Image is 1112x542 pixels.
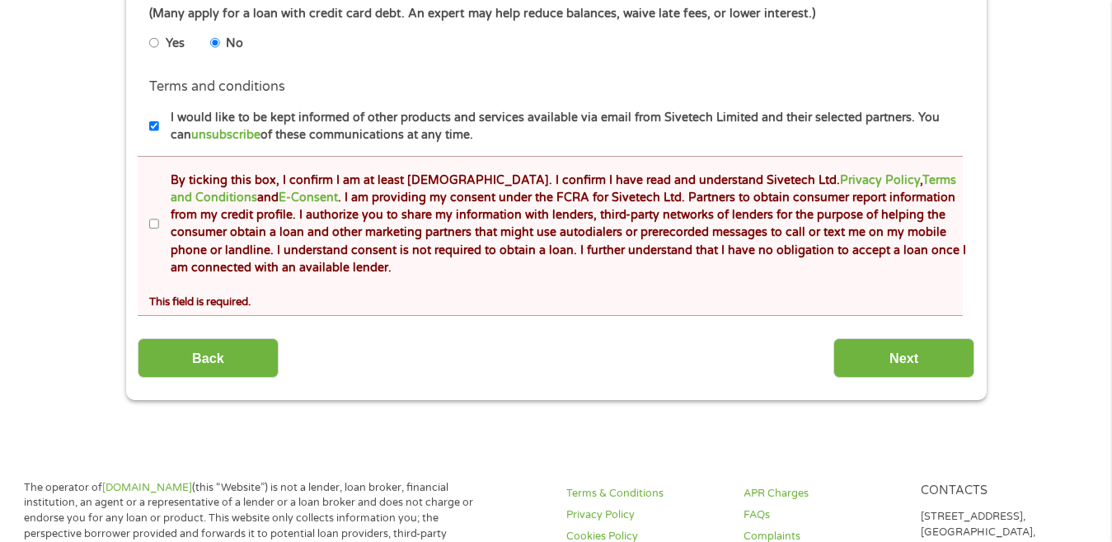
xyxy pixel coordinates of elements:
h4: Contacts [921,483,1078,499]
a: [DOMAIN_NAME] [102,481,192,494]
a: unsubscribe [191,128,260,142]
a: E-Consent [279,191,338,205]
div: (Many apply for a loan with credit card debt. An expert may help reduce balances, waive late fees... [149,5,962,23]
a: Privacy Policy [566,507,724,523]
div: This field is required. [149,288,962,310]
input: Next [833,338,974,379]
label: I would like to be kept informed of other products and services available via email from Sivetech... [159,109,968,144]
a: APR Charges [744,486,901,502]
a: Privacy Policy [840,173,920,187]
input: Back [138,338,279,379]
label: No [226,35,243,53]
label: Terms and conditions [149,78,285,96]
label: By ticking this box, I confirm I am at least [DEMOGRAPHIC_DATA]. I confirm I have read and unders... [159,172,968,277]
label: Yes [166,35,185,53]
a: Terms & Conditions [566,486,724,502]
a: Terms and Conditions [171,173,956,205]
a: FAQs [744,507,901,523]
